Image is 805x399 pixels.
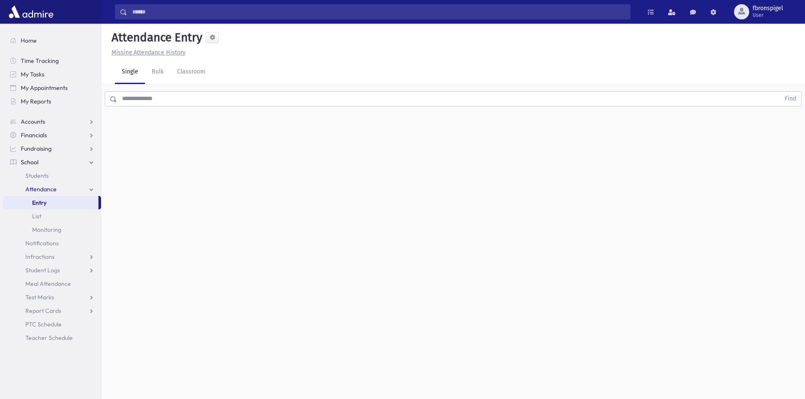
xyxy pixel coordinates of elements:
a: My Appointments [3,81,101,95]
a: Report Cards [3,304,101,318]
span: Meal Attendance [25,280,71,288]
a: Bulk [145,60,170,84]
a: Notifications [3,236,101,250]
a: School [3,155,101,169]
a: My Tasks [3,68,101,81]
a: Infractions [3,250,101,263]
a: Time Tracking [3,54,101,68]
a: Classroom [170,60,212,84]
a: Financials [3,128,101,142]
a: Students [3,169,101,182]
a: Fundraising [3,142,101,155]
span: Teacher Schedule [25,334,73,342]
span: Financials [21,131,47,139]
img: AdmirePro [7,3,55,20]
span: My Appointments [21,84,68,92]
span: User [753,12,783,19]
button: Find [780,92,801,106]
span: School [21,158,38,166]
span: Notifications [25,239,59,247]
a: Monitoring [3,223,101,236]
u: Missing Attendance History [112,49,186,56]
span: My Tasks [21,71,44,78]
span: Time Tracking [21,57,59,65]
span: Attendance [25,185,57,193]
a: Home [3,34,101,47]
a: Single [115,60,145,84]
a: Meal Attendance [3,277,101,290]
a: Entry [3,196,98,209]
span: Report Cards [25,307,61,315]
span: Students [25,172,49,179]
span: List [32,212,41,220]
span: Test Marks [25,293,54,301]
a: Test Marks [3,290,101,304]
a: My Reports [3,95,101,108]
span: Home [21,37,37,44]
span: My Reports [21,98,51,105]
span: Entry [32,199,46,206]
a: PTC Schedule [3,318,101,331]
span: fbronspigel [753,5,783,12]
h5: Attendance Entry [108,30,202,45]
a: Attendance [3,182,101,196]
span: PTC Schedule [25,320,62,328]
span: Fundraising [21,145,52,152]
a: Missing Attendance History [108,49,186,56]
a: List [3,209,101,223]
a: Student Logs [3,263,101,277]
span: Monitoring [32,226,61,233]
input: Search [127,4,630,19]
a: Accounts [3,115,101,128]
a: Teacher Schedule [3,331,101,345]
span: Accounts [21,118,45,125]
span: Student Logs [25,266,60,274]
span: Infractions [25,253,55,261]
